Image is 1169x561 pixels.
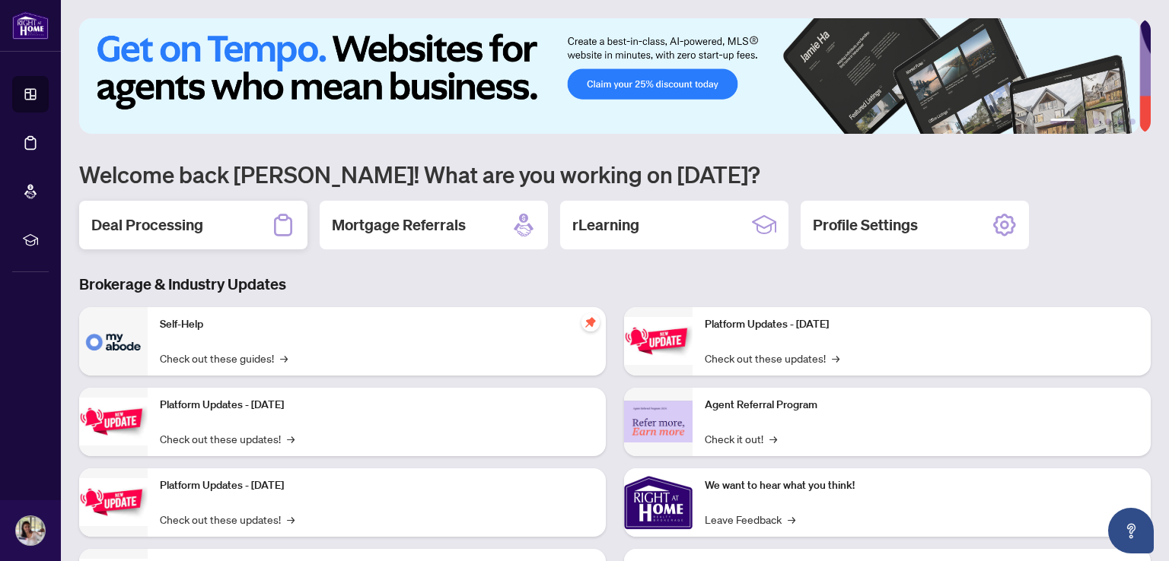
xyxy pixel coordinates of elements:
p: Platform Updates - [DATE] [160,397,594,414]
span: → [287,511,295,528]
button: Open asap [1108,508,1154,553]
img: logo [12,11,49,40]
h1: Welcome back [PERSON_NAME]! What are you working on [DATE]? [79,160,1151,189]
p: Agent Referral Program [705,397,1139,414]
img: Platform Updates - September 16, 2025 [79,398,148,445]
p: Platform Updates - [DATE] [705,316,1139,333]
a: Check out these guides!→ [160,350,288,366]
h2: Profile Settings [813,214,918,236]
span: pushpin [581,313,600,331]
a: Check it out!→ [705,430,777,447]
a: Leave Feedback→ [705,511,795,528]
span: → [287,430,295,447]
span: → [832,350,839,366]
a: Check out these updates!→ [160,430,295,447]
button: 5 [1117,119,1123,125]
img: Platform Updates - July 21, 2025 [79,478,148,526]
h2: Deal Processing [91,214,203,236]
img: Platform Updates - June 23, 2025 [624,317,693,365]
h2: rLearning [572,214,639,236]
span: → [280,350,288,366]
button: 6 [1129,119,1136,125]
img: Profile Icon [16,516,45,545]
p: We want to hear what you think! [705,477,1139,494]
h2: Mortgage Referrals [332,214,466,236]
a: Check out these updates!→ [160,511,295,528]
img: Self-Help [79,307,148,376]
img: Agent Referral Program [624,401,693,442]
span: → [788,511,795,528]
button: 4 [1105,119,1111,125]
button: 2 [1081,119,1087,125]
p: Platform Updates - [DATE] [160,477,594,494]
span: → [769,430,777,447]
p: Self-Help [160,316,594,333]
img: We want to hear what you think! [624,468,693,537]
a: Check out these updates!→ [705,350,839,366]
button: 1 [1050,119,1075,125]
img: Slide 0 [79,18,1139,134]
button: 3 [1093,119,1099,125]
h3: Brokerage & Industry Updates [79,274,1151,295]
